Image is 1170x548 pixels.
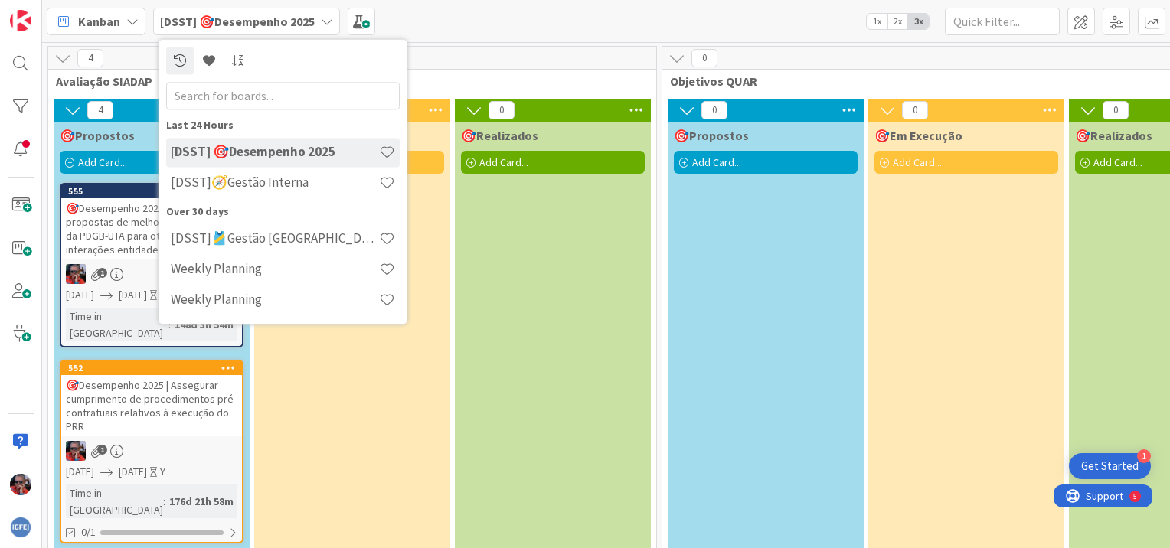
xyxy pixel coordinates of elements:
span: [DATE] [119,287,147,303]
span: [DATE] [66,287,94,303]
h4: [DSST]🧭Gestão Interna [171,175,379,191]
span: 🎯Realizados [461,128,538,143]
span: 0/1 [81,524,96,540]
span: Kanban [78,12,120,31]
span: 1 [97,268,107,278]
div: Last 24 Hours [166,117,400,133]
span: 0 [691,49,717,67]
div: 148d 3h 54m [171,316,237,333]
img: PF [66,441,86,461]
span: Add Card... [479,155,528,169]
div: 🎯Desempenho 2025 | Assegurar cumprimento de procedimentos pré-contratuais relativos à execução do... [61,375,242,436]
span: 🎯Propostos [60,128,135,143]
h4: [DSST]🎽Gestão [GEOGRAPHIC_DATA] [171,231,379,246]
span: 4 [77,49,103,67]
span: 4 [87,101,113,119]
span: 1x [867,14,887,29]
img: avatar [10,517,31,538]
img: PF [66,264,86,284]
div: 552 [68,363,242,373]
span: : [163,493,165,510]
div: 1 [1137,449,1151,463]
span: 0 [902,101,928,119]
span: 0 [489,101,515,119]
div: 555🎯Desempenho 2025 | Implementar propostas de melhoria na utilização da PDGB-UTA para otimização... [61,184,242,259]
span: Add Card... [1093,155,1142,169]
div: Time in [GEOGRAPHIC_DATA] [66,308,168,341]
span: Add Card... [893,155,942,169]
div: 552🎯Desempenho 2025 | Assegurar cumprimento de procedimentos pré-contratuais relativos à execução... [61,361,242,436]
div: Get Started [1081,458,1139,474]
span: 0 [701,101,727,119]
div: 5 [80,6,83,18]
div: Over 30 days [166,204,400,220]
div: Y [160,464,165,480]
b: [DSST] 🎯Desempenho 2025 [160,14,315,29]
div: Time in [GEOGRAPHIC_DATA] [66,484,163,518]
span: 🎯Em Execução [874,128,962,143]
a: 552🎯Desempenho 2025 | Assegurar cumprimento de procedimentos pré-contratuais relativos à execução... [60,360,243,543]
span: 3x [908,14,929,29]
span: [DATE] [119,464,147,480]
span: 🎯Propostos [674,128,749,143]
div: Open Get Started checklist, remaining modules: 1 [1069,453,1151,479]
img: PF [10,474,31,495]
input: Search for boards... [166,82,400,109]
span: [DATE] [66,464,94,480]
h4: Weekly Planning [171,262,379,277]
img: Visit kanbanzone.com [10,10,31,31]
div: 176d 21h 58m [165,493,237,510]
span: 1 [97,445,107,455]
div: PF [61,441,242,461]
div: 555 [61,184,242,198]
span: Avaliação SIADAP [56,73,637,89]
span: Add Card... [692,155,741,169]
span: 2x [887,14,908,29]
span: Add Card... [78,155,127,169]
span: 🎯Realizados [1075,128,1152,143]
div: PF [61,264,242,284]
h4: [DSST] 🎯Desempenho 2025 [171,145,379,160]
div: 555 [68,186,242,197]
div: 🎯Desempenho 2025 | Implementar propostas de melhoria na utilização da PDGB-UTA para otimização da... [61,198,242,259]
span: Support [32,2,70,21]
input: Quick Filter... [945,8,1060,35]
a: 555🎯Desempenho 2025 | Implementar propostas de melhoria na utilização da PDGB-UTA para otimização... [60,183,243,347]
span: 0 [1103,101,1129,119]
span: : [168,316,171,333]
h4: Weekly Planning [171,292,379,308]
div: 552 [61,361,242,375]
